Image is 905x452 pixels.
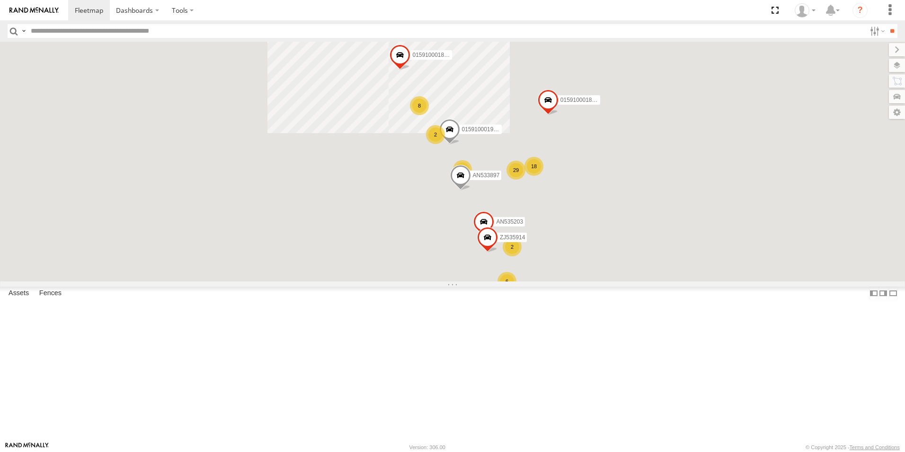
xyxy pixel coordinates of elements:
div: 2 [426,125,445,144]
a: Visit our Website [5,443,49,452]
label: Search Filter Options [866,24,887,38]
label: Map Settings [889,106,905,119]
label: Hide Summary Table [888,287,898,300]
span: 015910001975823 [462,127,509,133]
div: Alonso Dominguez [791,3,819,18]
span: AN533897 [473,172,500,179]
div: © Copyright 2025 - [806,444,900,450]
label: Assets [4,287,34,300]
span: 015910001811580 [560,97,608,103]
div: Version: 306.00 [409,444,445,450]
span: AN535203 [496,218,523,225]
div: 29 [506,161,525,180]
img: rand-logo.svg [9,7,59,14]
label: Search Query [20,24,27,38]
label: Dock Summary Table to the Left [869,287,878,300]
label: Dock Summary Table to the Right [878,287,888,300]
div: 8 [410,96,429,115]
span: ZJ535914 [500,234,525,241]
div: 2 [503,237,522,256]
div: 6 [497,272,516,291]
a: Terms and Conditions [850,444,900,450]
label: Fences [35,287,66,300]
span: 015910001845018 [412,52,460,58]
i: ? [852,3,868,18]
div: 18 [524,157,543,176]
div: 7 [453,160,472,179]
